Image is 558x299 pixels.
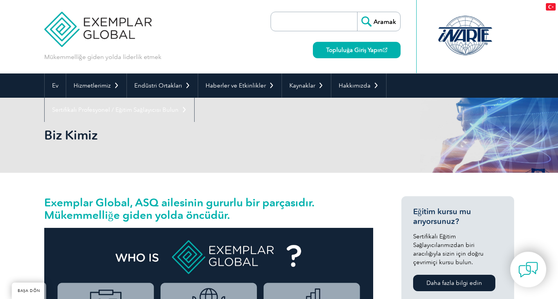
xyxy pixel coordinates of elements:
font: Hizmetlerimiz [74,82,111,89]
font: Topluluğa Giriş Yapın [326,47,383,54]
img: tr [546,3,556,11]
font: Mükemmelliğe giden yolda liderlik etmek [44,53,161,61]
a: Kaynaklar [282,73,331,98]
a: Hakkımızda [331,73,386,98]
a: Ev [45,73,66,98]
font: Sertifikalı Profesyonel / Eğitim Sağlayıcısı Bulun [52,106,179,113]
font: Daha fazla bilgi edin [426,279,482,286]
font: Kaynaklar [289,82,315,89]
a: Hizmetlerimiz [66,73,126,98]
font: Ev [52,82,58,89]
font: Sertifikalı Eğitim Sağlayıcılarımızdan biri aracılığıyla sizin için doğru çevrimiçi kursu bulun. [413,233,484,266]
a: BAŞA DÖN [12,283,46,299]
font: Biz Kimiz [44,127,98,143]
img: contact-chat.png [518,260,538,279]
a: Sertifikalı Profesyonel / Eğitim Sağlayıcısı Bulun [45,98,194,122]
img: open_square.png [383,48,387,52]
font: Hakkımızda [339,82,370,89]
font: Haberler ve Etkinlikler [206,82,266,89]
a: Haberler ve Etkinlikler [198,73,282,98]
font: BAŞA DÖN [18,288,40,293]
a: Endüstri Ortakları [127,73,198,98]
a: Daha fazla bilgi edin [413,275,495,291]
font: Exemplar Global, ASQ ailesinin gururlu bir parçasıdır. Mükemmelliğe giden yolda öncüdür. [44,196,314,222]
font: Endüstri Ortakları [134,82,182,89]
input: Aramak [357,12,400,31]
font: Eğitim kursu mu arıyorsunuz? [413,207,471,226]
a: Topluluğa Giriş Yapın [313,42,400,58]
